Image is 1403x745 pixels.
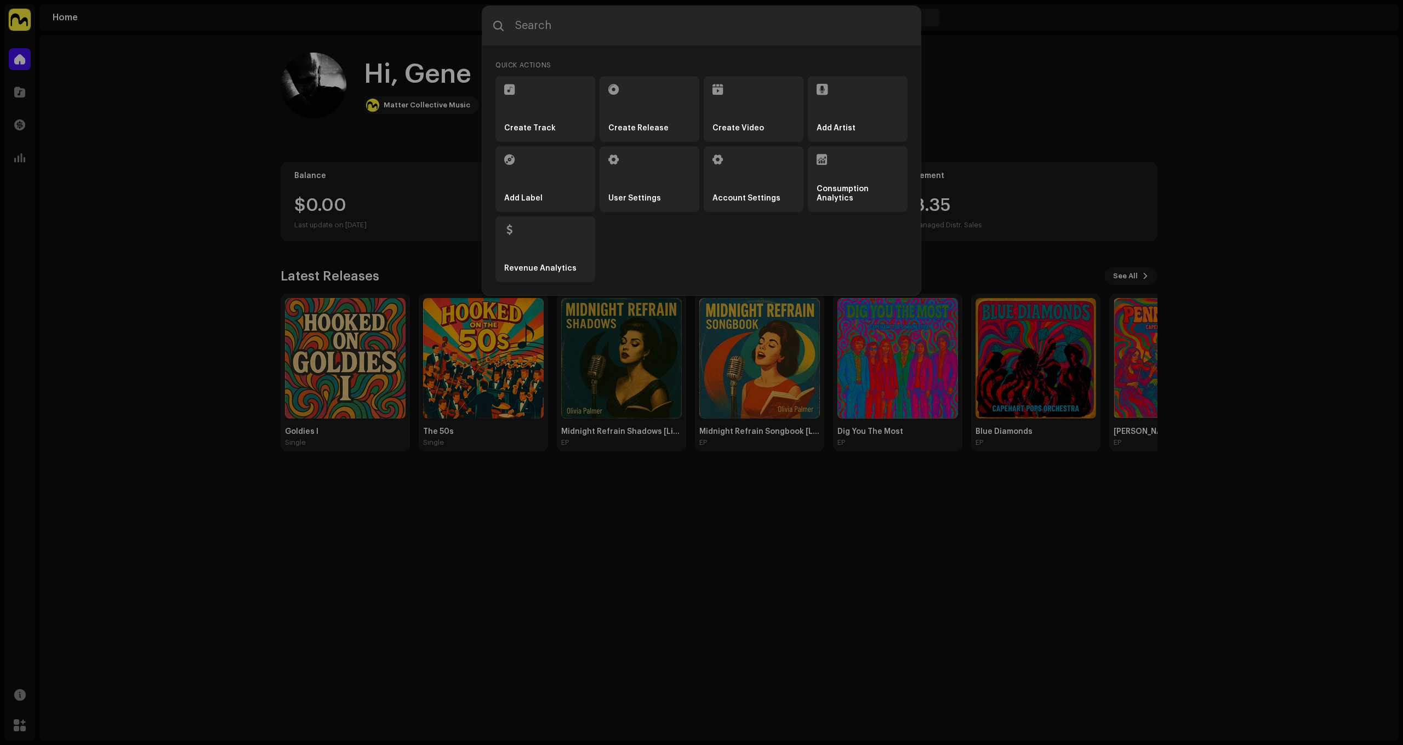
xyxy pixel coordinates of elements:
strong: Create Video [712,124,764,133]
strong: Add Label [504,194,543,203]
strong: User Settings [608,194,661,203]
strong: Account Settings [712,194,780,203]
input: Search [482,6,921,45]
strong: Create Track [504,124,556,133]
strong: Revenue Analytics [504,264,577,273]
strong: Add Artist [817,124,856,133]
strong: Create Release [608,124,669,133]
strong: Consumption Analytics [817,185,899,203]
div: Quick Actions [495,59,908,72]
